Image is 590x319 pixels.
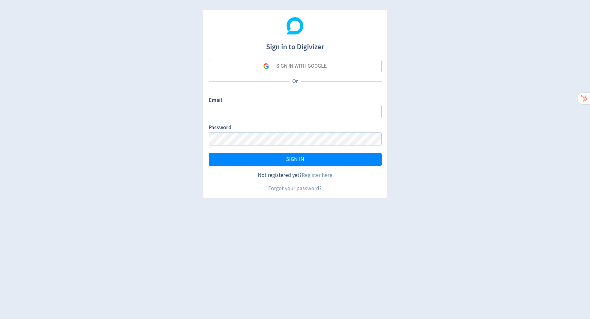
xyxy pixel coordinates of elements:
button: SIGN IN WITH GOOGLE [209,60,382,72]
a: Register here [302,172,332,179]
button: SIGN IN [209,153,382,166]
a: Forgot your password? [268,185,322,192]
div: Not registered yet? [209,171,382,179]
label: Password [209,124,231,132]
span: SIGN IN [286,157,304,162]
p: Or [289,78,301,85]
img: Digivizer Logo [286,17,304,34]
h1: Sign in to Digivizer [209,36,382,52]
div: SIGN IN WITH GOOGLE [276,60,327,72]
label: Email [209,96,222,105]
